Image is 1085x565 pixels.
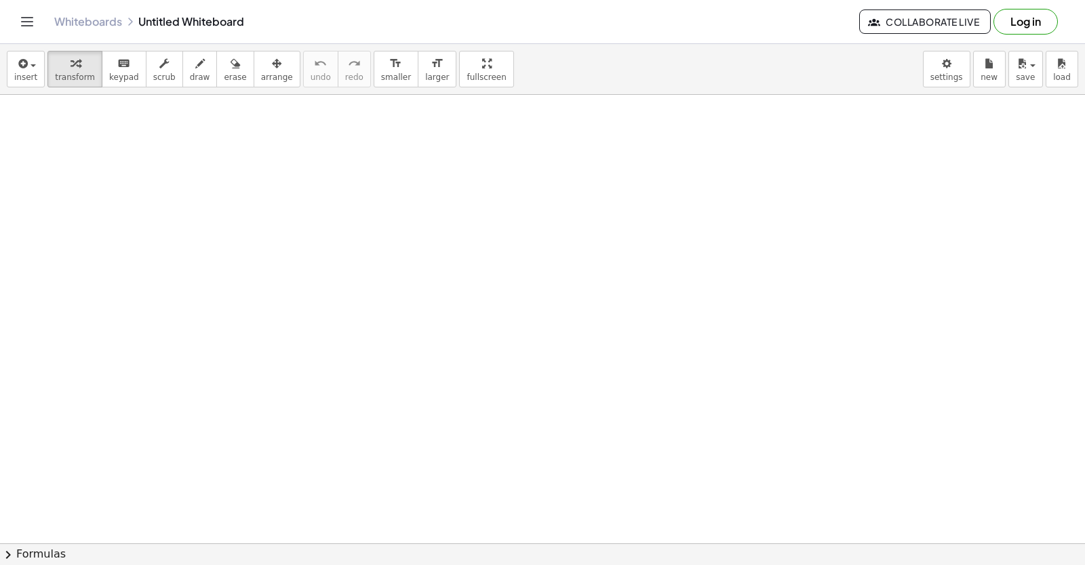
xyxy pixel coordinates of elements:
[981,72,998,82] span: new
[418,51,456,87] button: format_sizelarger
[190,72,210,82] span: draw
[117,56,130,72] i: keyboard
[1008,51,1043,87] button: save
[224,72,246,82] span: erase
[930,72,963,82] span: settings
[314,56,327,72] i: undo
[374,51,418,87] button: format_sizesmaller
[55,72,95,82] span: transform
[109,72,139,82] span: keypad
[146,51,183,87] button: scrub
[216,51,254,87] button: erase
[303,51,338,87] button: undoundo
[102,51,146,87] button: keyboardkeypad
[425,72,449,82] span: larger
[348,56,361,72] i: redo
[1053,72,1071,82] span: load
[973,51,1006,87] button: new
[338,51,371,87] button: redoredo
[389,56,402,72] i: format_size
[254,51,300,87] button: arrange
[1016,72,1035,82] span: save
[923,51,970,87] button: settings
[871,16,979,28] span: Collaborate Live
[1046,51,1078,87] button: load
[47,51,102,87] button: transform
[467,72,506,82] span: fullscreen
[54,15,122,28] a: Whiteboards
[7,51,45,87] button: insert
[859,9,991,34] button: Collaborate Live
[381,72,411,82] span: smaller
[311,72,331,82] span: undo
[993,9,1058,35] button: Log in
[431,56,443,72] i: format_size
[14,72,37,82] span: insert
[459,51,513,87] button: fullscreen
[345,72,363,82] span: redo
[153,72,176,82] span: scrub
[182,51,218,87] button: draw
[261,72,293,82] span: arrange
[16,11,38,33] button: Toggle navigation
